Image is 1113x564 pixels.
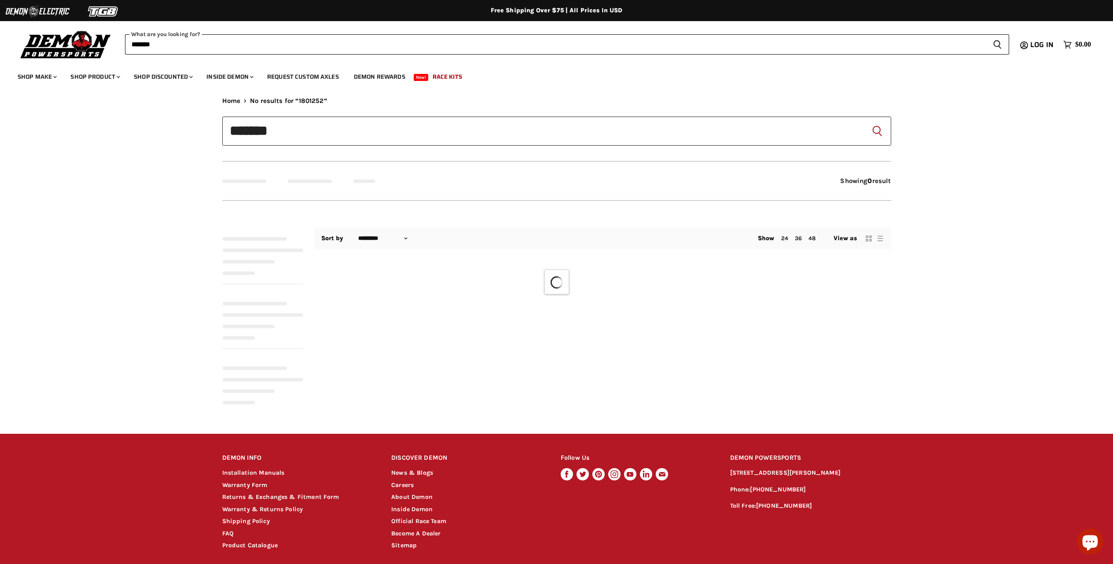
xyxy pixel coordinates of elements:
h2: DEMON INFO [222,448,375,469]
a: Warranty Form [222,481,268,489]
form: Product [125,34,1009,55]
a: Race Kits [426,68,469,86]
a: FAQ [222,530,234,537]
img: Demon Powersports [18,29,114,60]
a: Product Catalogue [222,542,278,549]
div: Free Shipping Over $75 | All Prices In USD [205,7,909,15]
h2: DEMON POWERSPORTS [730,448,891,469]
a: Official Race Team [391,517,446,525]
span: New! [414,74,429,81]
button: grid view [864,234,873,243]
a: 48 [808,235,815,242]
button: Search [986,34,1009,55]
a: Warranty & Returns Policy [222,505,303,513]
a: Careers [391,481,414,489]
img: TGB Logo 2 [70,3,136,20]
h2: DISCOVER DEMON [391,448,544,469]
a: Shop Product [64,68,125,86]
a: Returns & Exchanges & Fitment Form [222,493,339,501]
a: Home [222,97,241,105]
a: Request Custom Axles [261,68,345,86]
a: Shop Make [11,68,62,86]
input: Search [125,34,986,55]
a: Inside Demon [200,68,259,86]
span: Log in [1030,39,1054,50]
span: Show [758,234,775,242]
a: [PHONE_NUMBER] [750,486,806,493]
a: Sitemap [391,542,417,549]
input: Search [222,117,891,146]
a: Installation Manuals [222,469,285,476]
h2: Follow Us [561,448,713,469]
a: Shop Discounted [127,68,198,86]
p: [STREET_ADDRESS][PERSON_NAME] [730,468,891,478]
a: About Demon [391,493,433,501]
span: Showing result [840,177,891,185]
span: View as [834,235,857,242]
span: $0.00 [1075,40,1091,49]
a: $0.00 [1059,38,1095,51]
img: Demon Electric Logo 2 [4,3,70,20]
a: 24 [781,235,788,242]
p: Phone: [730,485,891,495]
p: Toll Free: [730,501,891,511]
strong: 0 [867,177,872,185]
label: Sort by [321,235,344,242]
inbox-online-store-chat: Shopify online store chat [1074,528,1106,557]
a: News & Blogs [391,469,433,476]
ul: Main menu [11,64,1089,86]
a: Log in [1026,41,1059,49]
button: Search [870,124,884,138]
form: Product [222,117,891,146]
nav: Breadcrumbs [222,97,891,105]
a: Demon Rewards [347,68,412,86]
button: list view [876,234,885,243]
span: No results for “1801252” [250,97,327,105]
a: 36 [795,235,802,242]
a: Become A Dealer [391,530,441,537]
a: Shipping Policy [222,517,270,525]
a: Inside Demon [391,505,433,513]
a: [PHONE_NUMBER] [756,502,812,509]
